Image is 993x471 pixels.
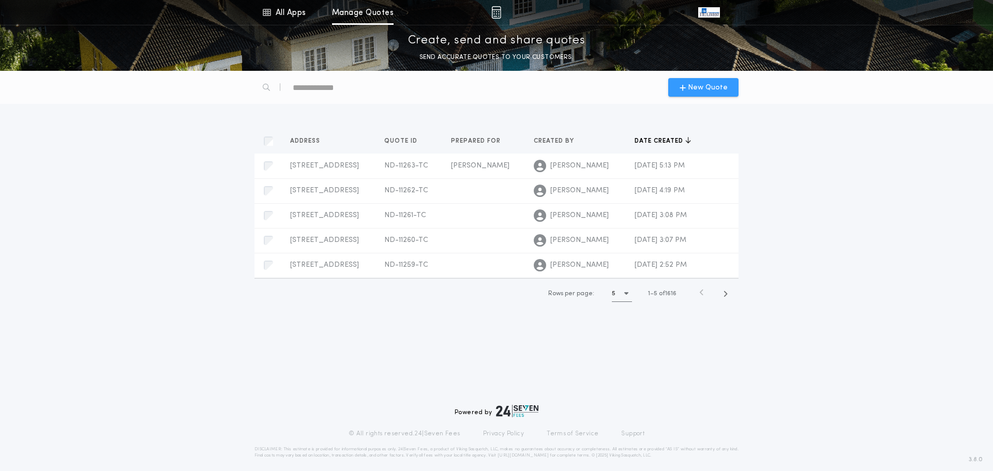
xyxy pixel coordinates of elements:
span: ND-11263-TC [384,162,428,170]
span: Address [290,137,322,145]
span: [STREET_ADDRESS] [290,236,359,244]
span: Created by [534,137,576,145]
a: Terms of Service [547,430,598,438]
span: [DATE] 5:13 PM [635,162,685,170]
span: [PERSON_NAME] [550,186,609,196]
img: logo [496,405,538,417]
span: New Quote [688,82,728,93]
span: Quote ID [384,137,419,145]
button: Created by [534,136,582,146]
span: [PERSON_NAME] [550,161,609,171]
a: Support [621,430,644,438]
img: vs-icon [698,7,720,18]
button: 5 [612,285,632,302]
span: [DATE] 3:07 PM [635,236,686,244]
span: [PERSON_NAME] [550,235,609,246]
span: ND-11262-TC [384,187,428,194]
span: [PERSON_NAME] [550,210,609,221]
span: [STREET_ADDRESS] [290,211,359,219]
span: [DATE] 2:52 PM [635,261,687,269]
span: ND-11261-TC [384,211,426,219]
span: 1 [648,291,650,297]
span: Prepared for [451,137,503,145]
div: Powered by [455,405,538,417]
p: DISCLAIMER: This estimate is provided for informational purposes only. 24|Seven Fees, a product o... [254,446,739,459]
button: Quote ID [384,136,425,146]
p: SEND ACCURATE QUOTES TO YOUR CUSTOMERS. [419,52,574,63]
p: Create, send and share quotes [408,33,585,49]
span: Rows per page: [548,291,594,297]
a: [URL][DOMAIN_NAME] [498,453,549,458]
p: © All rights reserved. 24|Seven Fees [349,430,460,438]
span: 3.8.0 [969,455,983,464]
button: New Quote [668,78,739,97]
span: [PERSON_NAME] [550,260,609,270]
a: Privacy Policy [483,430,524,438]
span: [DATE] 3:08 PM [635,211,687,219]
button: Address [290,136,328,146]
h1: 5 [612,288,615,299]
span: [STREET_ADDRESS] [290,187,359,194]
span: 5 [654,291,657,297]
img: img [491,6,501,19]
button: Date created [635,136,691,146]
span: ND-11260-TC [384,236,428,244]
span: [PERSON_NAME] [451,162,509,170]
span: ND-11259-TC [384,261,428,269]
span: Date created [635,137,685,145]
span: [DATE] 4:19 PM [635,187,685,194]
span: [STREET_ADDRESS] [290,261,359,269]
span: of 1616 [659,289,676,298]
span: [STREET_ADDRESS] [290,162,359,170]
